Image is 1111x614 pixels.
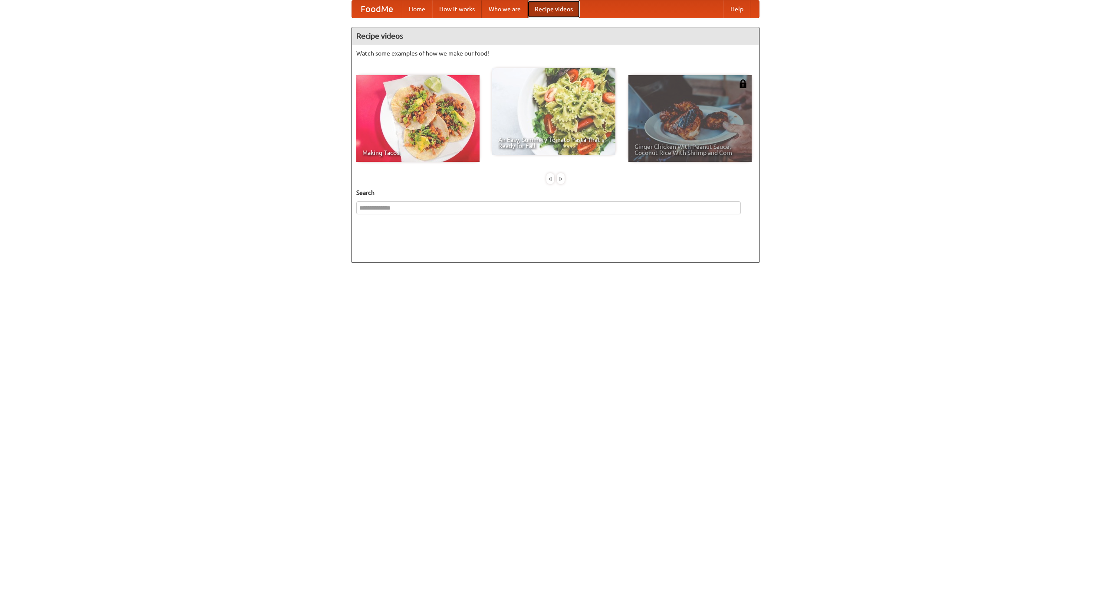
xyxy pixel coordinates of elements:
span: An Easy, Summery Tomato Pasta That's Ready for Fall [498,137,609,149]
span: Making Tacos [362,150,473,156]
a: Making Tacos [356,75,480,162]
a: Home [402,0,432,18]
h4: Recipe videos [352,27,759,45]
a: FoodMe [352,0,402,18]
a: Who we are [482,0,528,18]
a: Recipe videos [528,0,580,18]
p: Watch some examples of how we make our food! [356,49,755,58]
a: An Easy, Summery Tomato Pasta That's Ready for Fall [492,68,615,155]
a: Help [723,0,750,18]
img: 483408.png [739,79,747,88]
div: » [557,173,565,184]
h5: Search [356,188,755,197]
a: How it works [432,0,482,18]
div: « [546,173,554,184]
